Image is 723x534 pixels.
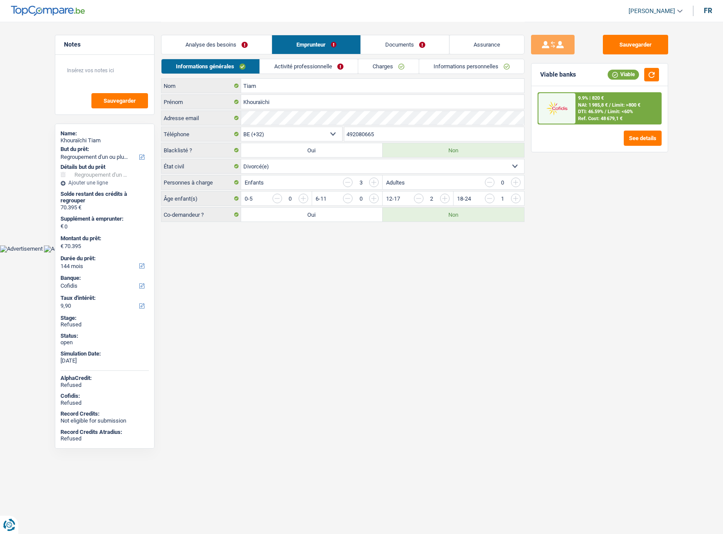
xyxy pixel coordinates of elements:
button: Sauvegarder [91,93,148,108]
div: Not eligible for submission [61,417,149,424]
span: Limit: >800 € [612,102,640,108]
div: AlphaCredit: [61,375,149,382]
label: But du prêt: [61,146,147,153]
label: Nom [161,79,241,93]
div: Viable banks [540,71,576,78]
label: Non [383,208,524,222]
a: Informations générales [161,59,260,74]
a: Documents [361,35,449,54]
label: Co-demandeur ? [161,208,241,222]
label: Prénom [161,95,241,109]
a: Informations personnelles [419,59,524,74]
label: Téléphone [161,127,241,141]
label: Taux d'intérêt: [61,295,147,302]
span: / [609,102,610,108]
a: Assurance [449,35,524,54]
span: NAI: 1 985,8 € [578,102,607,108]
a: Activité professionnelle [260,59,358,74]
label: Blacklisté ? [161,143,241,157]
div: Refused [61,382,149,389]
div: 70.395 € [61,204,149,211]
a: Emprunteur [272,35,360,54]
span: Limit: <60% [607,109,632,114]
div: Record Credits Atradius: [61,429,149,436]
a: [PERSON_NAME] [622,4,683,18]
div: Viable [608,70,639,79]
img: Advertisement [44,245,87,252]
img: Cofidis [541,100,573,116]
div: fr [704,7,712,15]
div: Refused [61,400,149,406]
label: Durée du prêt: [61,255,147,262]
div: 0 [286,196,294,202]
div: Ref. Cost: 48 679,1 € [578,116,622,121]
div: Refused [61,435,149,442]
div: 0 [499,180,507,185]
h5: Notes [64,41,145,48]
span: [PERSON_NAME] [629,7,675,15]
label: Adresse email [161,111,241,125]
div: Simulation Date: [61,350,149,357]
div: Record Credits: [61,410,149,417]
label: État civil [161,159,241,173]
label: Personnes à charge [161,175,241,189]
div: Khouraïchi Tiam [61,137,149,144]
div: Cofidis: [61,393,149,400]
span: € [61,243,64,250]
span: / [604,109,606,114]
div: Refused [61,321,149,328]
label: Oui [241,208,383,222]
div: Status: [61,332,149,339]
div: Ajouter une ligne [61,180,149,186]
label: Supplément à emprunter: [61,215,147,222]
button: Sauvegarder [603,35,668,54]
div: Name: [61,130,149,137]
span: Sauvegarder [104,98,136,104]
span: € [61,223,64,230]
div: Solde restant des crédits à regrouper [61,191,149,204]
a: Charges [358,59,419,74]
div: 3 [357,180,365,185]
div: open [61,339,149,346]
button: See details [624,131,662,146]
div: Détails but du prêt [61,164,149,171]
input: 401020304 [344,127,524,141]
label: Montant du prêt: [61,235,147,242]
label: Oui [241,143,383,157]
div: 9.9% | 820 € [578,95,603,101]
div: [DATE] [61,357,149,364]
span: DTI: 46.59% [578,109,603,114]
label: Banque: [61,275,147,282]
label: Enfants [245,180,264,185]
a: Analyse des besoins [161,35,272,54]
div: Stage: [61,315,149,322]
label: Adultes [386,180,405,185]
img: TopCompare Logo [11,6,85,16]
label: 0-5 [245,196,252,202]
label: Âge enfant(s) [161,191,241,205]
label: Non [383,143,524,157]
